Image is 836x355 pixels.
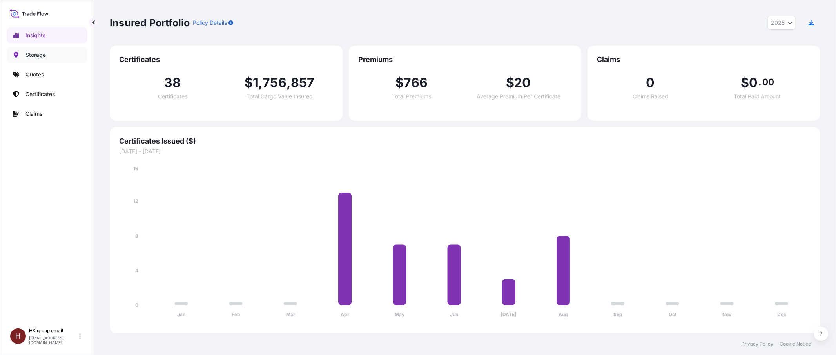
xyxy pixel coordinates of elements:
[119,55,333,64] span: Certificates
[633,94,668,99] span: Claims Raised
[287,76,291,89] span: ,
[25,110,42,118] p: Claims
[506,76,514,89] span: $
[395,312,405,318] tspan: May
[597,55,811,64] span: Claims
[29,335,78,345] p: [EMAIL_ADDRESS][DOMAIN_NAME]
[247,94,313,99] span: Total Cargo Value Insured
[404,76,428,89] span: 766
[110,16,190,29] p: Insured Portfolio
[158,94,187,99] span: Certificates
[25,90,55,98] p: Certificates
[477,94,560,99] span: Average Premium Per Certificate
[245,76,253,89] span: $
[135,233,138,239] tspan: 8
[193,19,227,27] p: Policy Details
[7,67,87,82] a: Quotes
[7,27,87,43] a: Insights
[7,106,87,122] a: Claims
[759,79,762,85] span: .
[514,76,531,89] span: 20
[25,31,45,39] p: Insights
[133,166,138,171] tspan: 16
[767,16,796,30] button: Year Selector
[253,76,258,89] span: 1
[135,268,138,273] tspan: 4
[177,312,185,318] tspan: Jan
[7,47,87,63] a: Storage
[358,55,572,64] span: Premiums
[395,76,404,89] span: $
[291,76,315,89] span: 857
[164,76,181,89] span: 38
[135,302,138,308] tspan: 0
[777,312,786,318] tspan: Dec
[780,341,811,347] a: Cookie Notice
[25,71,44,78] p: Quotes
[263,76,287,89] span: 756
[341,312,349,318] tspan: Apr
[16,332,21,340] span: H
[613,312,622,318] tspan: Sep
[646,76,655,89] span: 0
[286,312,295,318] tspan: Mar
[119,137,811,146] span: Certificates Issued ($)
[501,312,517,318] tspan: [DATE]
[669,312,677,318] tspan: Oct
[450,312,458,318] tspan: Jun
[723,312,732,318] tspan: Nov
[232,312,240,318] tspan: Feb
[7,86,87,102] a: Certificates
[762,79,774,85] span: 00
[25,51,46,59] p: Storage
[133,198,138,204] tspan: 12
[392,94,431,99] span: Total Premiums
[559,312,568,318] tspan: Aug
[734,94,781,99] span: Total Paid Amount
[29,328,78,334] p: HK group email
[749,76,758,89] span: 0
[258,76,263,89] span: ,
[119,147,811,155] span: [DATE] - [DATE]
[741,76,749,89] span: $
[741,341,773,347] a: Privacy Policy
[771,19,785,27] span: 2025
